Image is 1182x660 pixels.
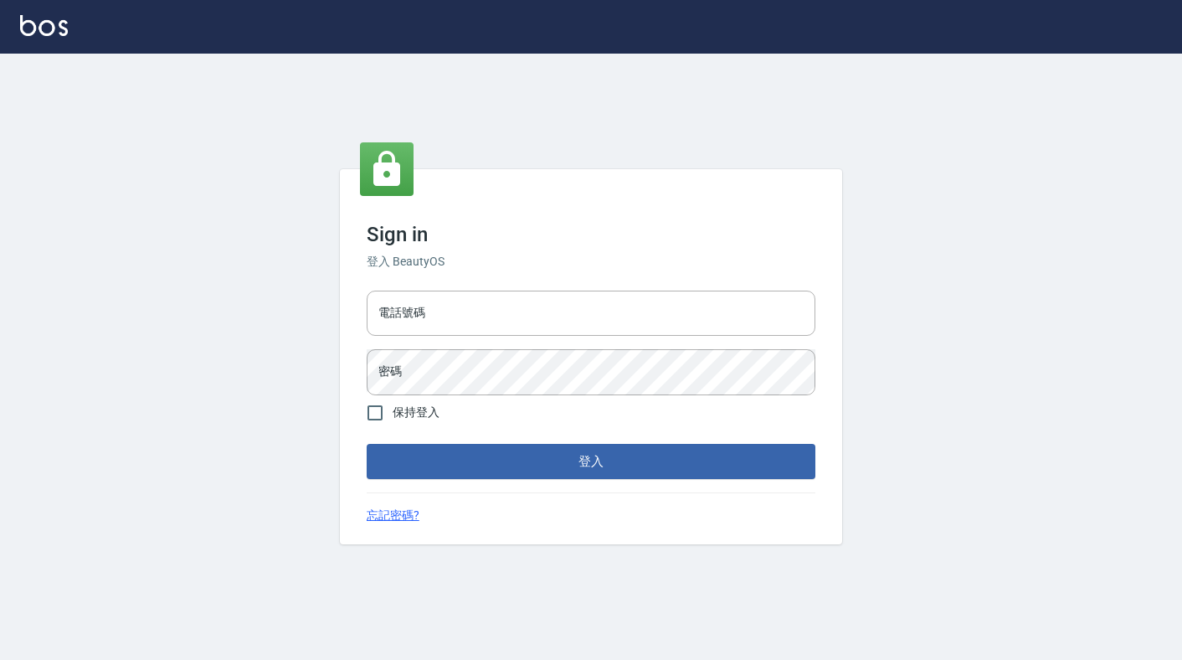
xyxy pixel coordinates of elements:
span: 保持登入 [393,404,439,421]
img: Logo [20,15,68,36]
a: 忘記密碼? [367,507,419,524]
h6: 登入 BeautyOS [367,253,815,271]
h3: Sign in [367,223,815,246]
button: 登入 [367,444,815,479]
